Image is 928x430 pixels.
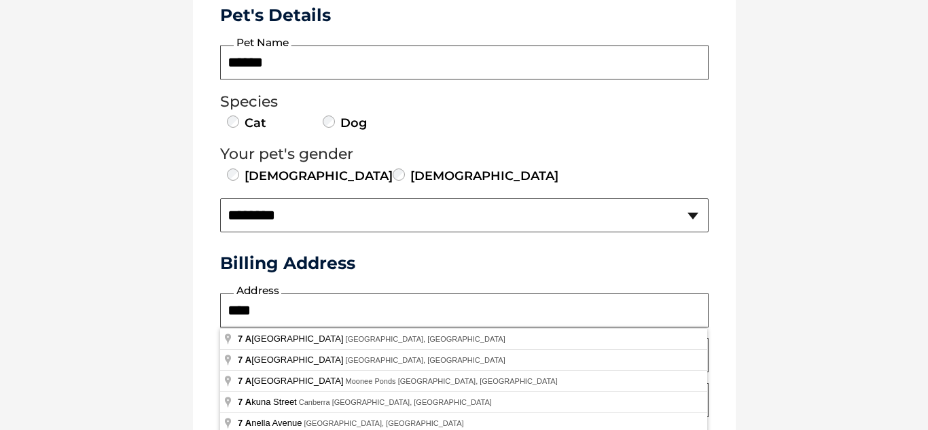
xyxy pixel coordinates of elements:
[238,355,346,365] span: [GEOGRAPHIC_DATA]
[245,397,251,407] span: A
[245,334,251,344] span: A
[220,145,709,163] legend: Your pet's gender
[238,418,243,428] span: 7
[409,167,558,185] label: [DEMOGRAPHIC_DATA]
[245,355,251,365] span: A
[245,376,251,386] span: A
[346,356,505,364] span: [GEOGRAPHIC_DATA], [GEOGRAPHIC_DATA]
[243,167,393,185] label: [DEMOGRAPHIC_DATA]
[238,355,243,365] span: 7
[238,376,243,386] span: 7
[238,334,346,344] span: [GEOGRAPHIC_DATA]
[234,285,281,297] label: Address
[245,418,251,428] span: A
[339,114,367,132] label: Dog
[346,377,558,385] span: Moonee Ponds [GEOGRAPHIC_DATA], [GEOGRAPHIC_DATA]
[346,335,505,343] span: [GEOGRAPHIC_DATA], [GEOGRAPHIC_DATA]
[220,253,709,273] h3: Billing Address
[238,397,243,407] span: 7
[304,419,463,427] span: [GEOGRAPHIC_DATA], [GEOGRAPHIC_DATA]
[299,398,492,406] span: Canberra [GEOGRAPHIC_DATA], [GEOGRAPHIC_DATA]
[220,93,709,111] legend: Species
[238,397,299,407] span: kuna Street
[238,418,304,428] span: nella Avenue
[243,114,266,132] label: Cat
[215,5,714,25] h3: Pet's Details
[238,376,346,386] span: [GEOGRAPHIC_DATA]
[238,334,243,344] span: 7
